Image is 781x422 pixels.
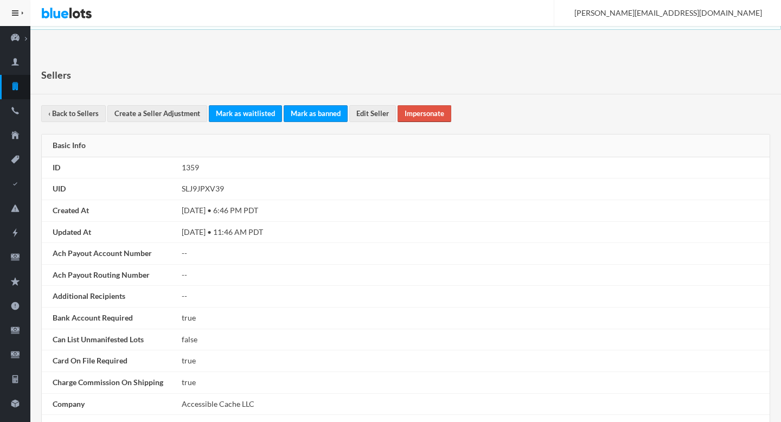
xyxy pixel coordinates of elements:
[177,308,770,329] td: true
[284,105,348,122] a: Mark as banned
[53,378,163,387] strong: Charge Commission On Shipping
[177,178,770,200] td: SLJ9JPXV39
[107,105,207,122] a: Create a Seller Adjustment
[177,157,770,178] td: 1359
[177,350,770,372] td: true
[41,105,106,122] a: ‹ Back to Sellers
[177,200,770,222] td: [DATE] • 6:46 PM PDT
[53,356,127,365] strong: Card On File Required
[53,399,85,408] strong: Company
[177,264,770,286] td: --
[53,206,89,215] strong: Created At
[53,270,150,279] strong: Ach Payout Routing Number
[177,221,770,243] td: [DATE] • 11:46 AM PDT
[53,291,125,300] strong: Additional Recipients
[177,372,770,393] td: true
[177,286,770,308] td: --
[209,105,282,122] a: Mark as waitlisted
[41,67,71,83] h1: Sellers
[349,105,396,122] a: Edit Seller
[53,248,152,258] strong: Ach Payout Account Number
[53,163,60,172] strong: ID
[177,393,770,415] td: Accessible Cache LLC
[177,329,770,350] td: false
[42,135,770,157] div: Basic Info
[53,227,91,236] strong: Updated At
[53,313,133,322] strong: Bank Account Required
[177,243,770,265] td: --
[562,8,762,17] span: [PERSON_NAME][EMAIL_ADDRESS][DOMAIN_NAME]
[53,184,66,193] strong: UID
[398,105,451,122] a: Impersonate
[53,335,144,344] strong: Can List Unmanifested Lots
